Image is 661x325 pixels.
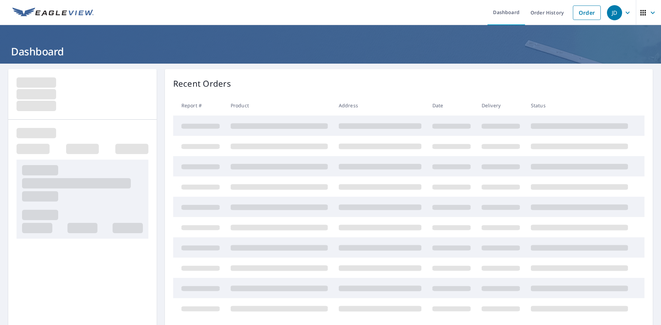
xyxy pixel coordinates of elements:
img: EV Logo [12,8,94,18]
th: Status [525,95,633,116]
th: Date [427,95,476,116]
th: Address [333,95,427,116]
div: JD [607,5,622,20]
th: Report # [173,95,225,116]
h1: Dashboard [8,44,653,58]
th: Delivery [476,95,525,116]
a: Order [573,6,601,20]
p: Recent Orders [173,77,231,90]
th: Product [225,95,333,116]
